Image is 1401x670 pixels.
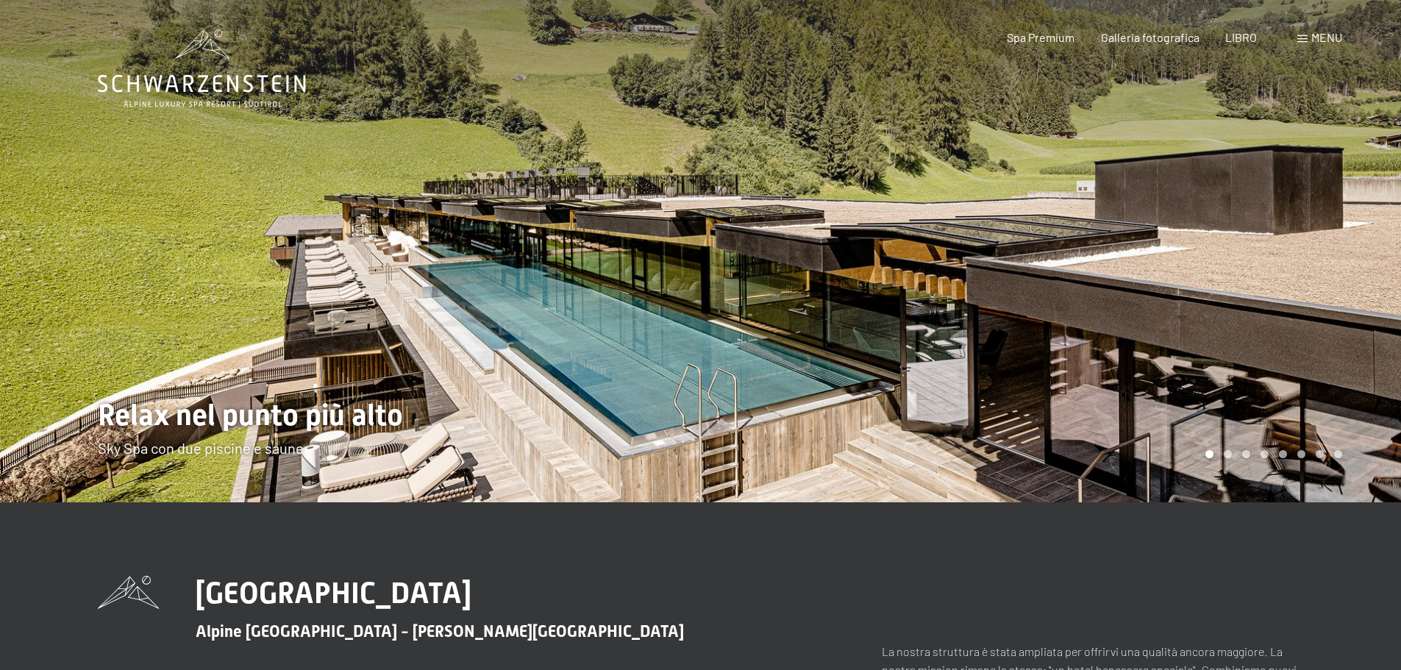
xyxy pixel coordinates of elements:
[1316,450,1324,458] div: Carosello Pagina 7
[196,622,684,641] font: Alpine [GEOGRAPHIC_DATA] - [PERSON_NAME][GEOGRAPHIC_DATA]
[1205,450,1213,458] div: Pagina Carosello 1 (Diapositiva corrente)
[1101,30,1199,44] a: Galleria fotografica
[1334,450,1342,458] div: Pagina 8 della giostra
[1224,450,1232,458] div: Carosello Pagina 2
[1200,450,1342,458] div: Paginazione carosello
[1225,30,1257,44] a: LIBRO
[1242,450,1250,458] div: Pagina 3 della giostra
[1279,450,1287,458] div: Pagina 5 della giostra
[1297,450,1305,458] div: Pagina 6 della giostra
[1007,30,1074,44] a: Spa Premium
[196,576,471,610] font: [GEOGRAPHIC_DATA]
[1261,450,1269,458] div: Pagina 4 del carosello
[1311,30,1342,44] font: menu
